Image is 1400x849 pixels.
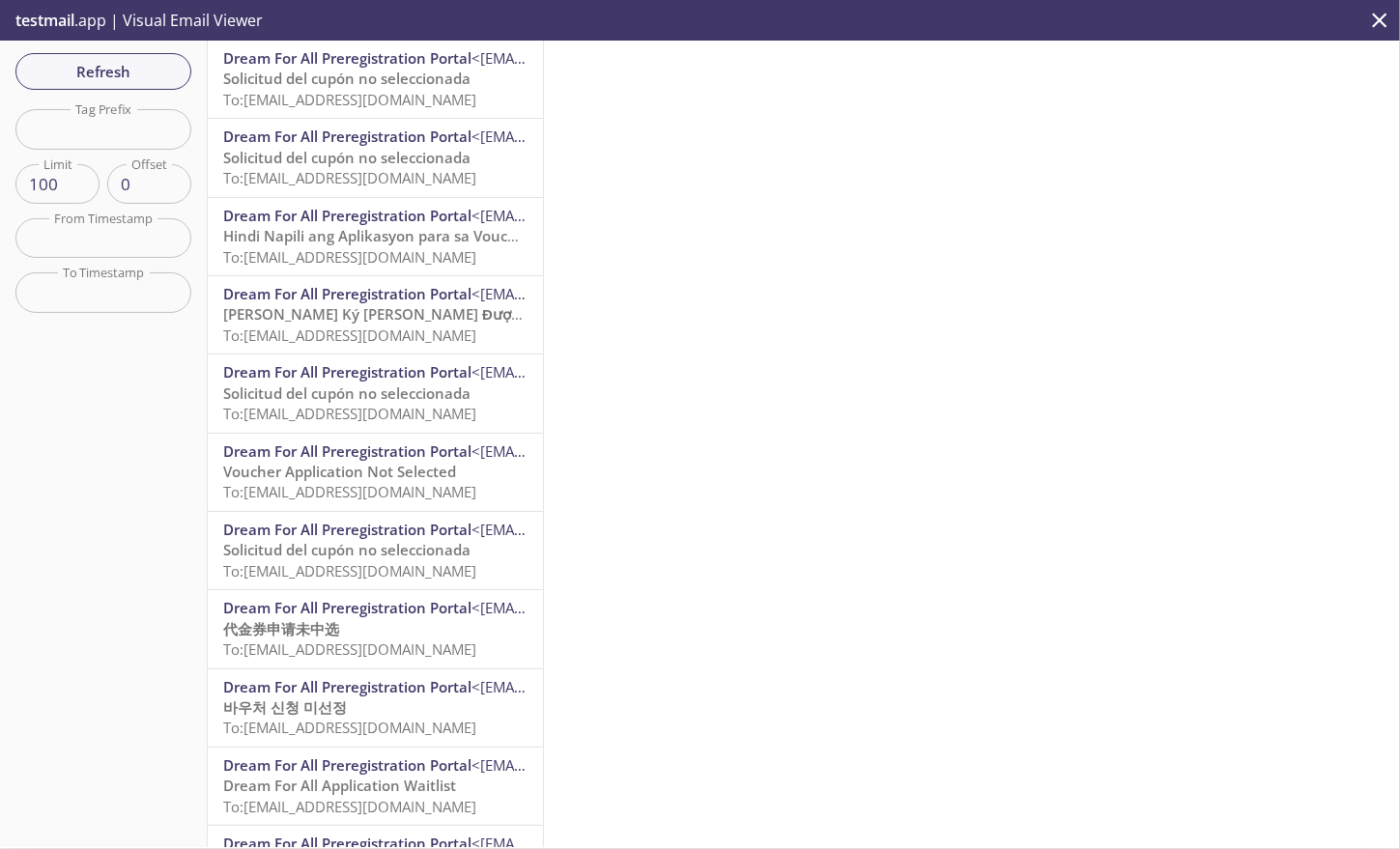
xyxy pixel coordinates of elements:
div: Dream For All Preregistration Portal<[EMAIL_ADDRESS][DOMAIN_NAME]>Solicitud del cupón no seleccio... [208,354,543,432]
span: To: [EMAIL_ADDRESS][DOMAIN_NAME] [223,718,476,737]
button: Refresh [15,53,191,90]
span: <[EMAIL_ADDRESS][DOMAIN_NAME]> [471,48,722,68]
span: To: [EMAIL_ADDRESS][DOMAIN_NAME] [223,561,476,580]
span: Dream For All Preregistration Portal [223,677,471,696]
div: Dream For All Preregistration Portal<[EMAIL_ADDRESS][DOMAIN_NAME]>Solicitud del cupón no seleccio... [208,119,543,196]
div: Dream For All Preregistration Portal<[EMAIL_ADDRESS][DOMAIN_NAME]>Solicitud del cupón no seleccio... [208,512,543,589]
div: Dream For All Preregistration Portal<[EMAIL_ADDRESS][DOMAIN_NAME]>Solicitud del cupón no seleccio... [208,41,543,118]
span: <[EMAIL_ADDRESS][DOMAIN_NAME]> [471,127,722,146]
span: Dream For All Preregistration Portal [223,755,471,775]
span: Dream For All Preregistration Portal [223,48,471,68]
div: Dream For All Preregistration Portal<[EMAIL_ADDRESS][DOMAIN_NAME]>Voucher Application Not Selecte... [208,434,543,511]
span: <[EMAIL_ADDRESS][DOMAIN_NAME]> [471,206,722,225]
span: 代金券申请未中选 [223,619,339,638]
span: testmail [15,10,74,31]
span: Solicitud del cupón no seleccionada [223,540,471,559]
span: Dream For All Preregistration Portal [223,441,471,461]
div: Dream For All Preregistration Portal<[EMAIL_ADDRESS][DOMAIN_NAME]>Hindi Napili ang Aplikasyon par... [208,198,543,275]
span: [PERSON_NAME] Ký [PERSON_NAME] Được Chọn [223,304,559,324]
span: Solicitud del cupón no seleccionada [223,148,471,167]
span: To: [EMAIL_ADDRESS][DOMAIN_NAME] [223,90,476,109]
span: To: [EMAIL_ADDRESS][DOMAIN_NAME] [223,325,476,345]
span: Dream For All Preregistration Portal [223,284,471,303]
span: Dream For All Preregistration Portal [223,520,471,539]
span: Solicitud del cupón no seleccionada [223,69,471,88]
span: Voucher Application Not Selected [223,462,456,481]
span: 바우처 신청 미선정 [223,697,347,717]
span: <[EMAIL_ADDRESS][DOMAIN_NAME]> [471,284,722,303]
span: <[EMAIL_ADDRESS][DOMAIN_NAME]> [471,441,722,461]
span: To: [EMAIL_ADDRESS][DOMAIN_NAME] [223,168,476,187]
span: <[EMAIL_ADDRESS][DOMAIN_NAME]> [471,755,722,775]
span: To: [EMAIL_ADDRESS][DOMAIN_NAME] [223,639,476,659]
span: Solicitud del cupón no seleccionada [223,383,471,403]
div: Dream For All Preregistration Portal<[EMAIL_ADDRESS][DOMAIN_NAME]>[PERSON_NAME] Ký [PERSON_NAME] ... [208,276,543,354]
span: <[EMAIL_ADDRESS][DOMAIN_NAME]> [471,677,722,696]
span: To: [EMAIL_ADDRESS][DOMAIN_NAME] [223,247,476,267]
span: Dream For All Application Waitlist [223,776,456,795]
span: <[EMAIL_ADDRESS][DOMAIN_NAME]> [471,362,722,382]
span: Dream For All Preregistration Portal [223,127,471,146]
span: To: [EMAIL_ADDRESS][DOMAIN_NAME] [223,482,476,501]
div: Dream For All Preregistration Portal<[EMAIL_ADDRESS][DOMAIN_NAME]>代金券申请未中选To:[EMAIL_ADDRESS][DOMA... [208,590,543,667]
span: <[EMAIL_ADDRESS][DOMAIN_NAME]> [471,520,722,539]
span: To: [EMAIL_ADDRESS][DOMAIN_NAME] [223,797,476,816]
span: Refresh [31,59,176,84]
span: To: [EMAIL_ADDRESS][DOMAIN_NAME] [223,404,476,423]
div: Dream For All Preregistration Portal<[EMAIL_ADDRESS][DOMAIN_NAME]>Dream For All Application Waitl... [208,748,543,825]
div: Dream For All Preregistration Portal<[EMAIL_ADDRESS][DOMAIN_NAME]>바우처 신청 미선정To:[EMAIL_ADDRESS][DO... [208,669,543,747]
span: <[EMAIL_ADDRESS][DOMAIN_NAME]> [471,598,722,617]
span: Hindi Napili ang Aplikasyon para sa Voucher [223,226,531,245]
span: Dream For All Preregistration Portal [223,598,471,617]
span: Dream For All Preregistration Portal [223,206,471,225]
span: Dream For All Preregistration Portal [223,362,471,382]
